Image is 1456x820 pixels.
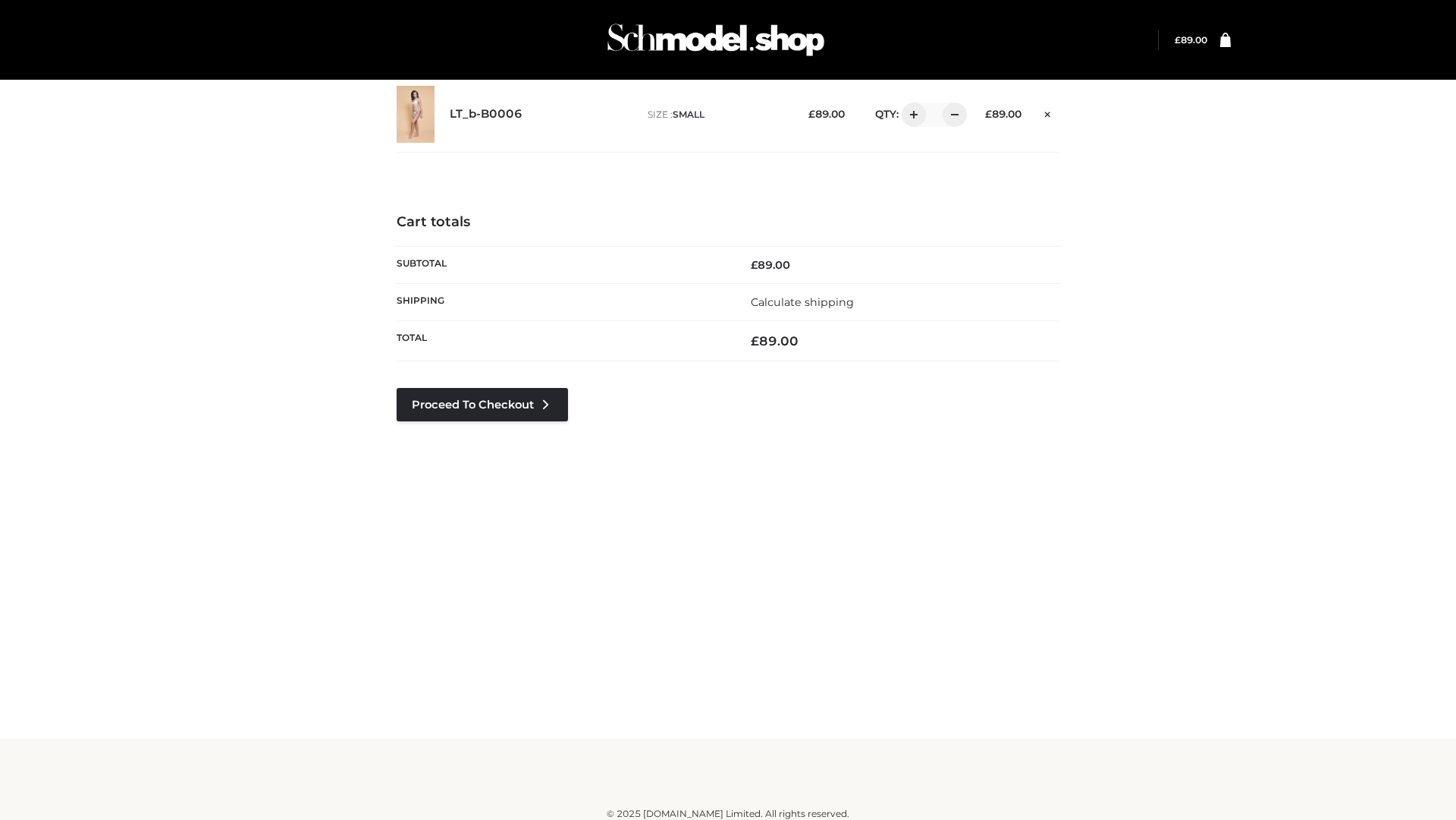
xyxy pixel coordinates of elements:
a: Proceed to Checkout [397,388,568,421]
span: £ [751,258,758,272]
img: LT_b-B0006 - SMALL [397,86,435,143]
bdi: 89.00 [751,333,799,348]
bdi: 89.00 [751,258,790,272]
th: Total [397,321,728,361]
a: Remove this item [1037,102,1059,122]
th: Subtotal [397,246,728,283]
h4: Cart totals [397,214,1059,231]
span: SMALL [673,109,704,120]
a: Calculate shipping [751,295,854,309]
span: £ [751,333,759,348]
a: £89.00 [1175,34,1207,46]
img: Schmodel Admin 964 [602,10,830,70]
span: £ [808,108,815,120]
div: QTY: [860,102,962,127]
th: Shipping [397,283,728,320]
span: £ [985,108,992,120]
bdi: 89.00 [1175,34,1207,46]
span: £ [1175,34,1181,46]
bdi: 89.00 [985,108,1021,120]
p: size : [648,108,785,121]
a: LT_b-B0006 [450,107,522,121]
bdi: 89.00 [808,108,845,120]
